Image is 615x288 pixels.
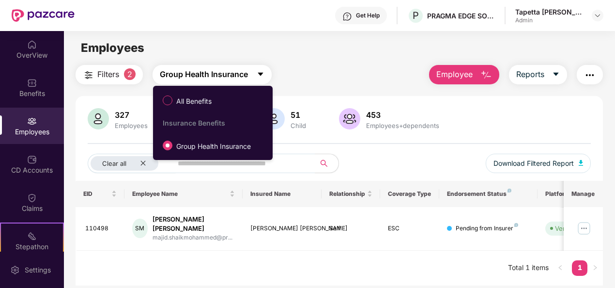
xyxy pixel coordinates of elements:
div: Pending from Insurer [456,224,518,233]
li: 1 [572,260,587,276]
div: Get Help [356,12,380,19]
th: Insured Name [243,181,322,207]
li: Previous Page [553,260,568,276]
th: Coverage Type [380,181,439,207]
span: 2 [124,68,136,80]
div: majid.shaikmohammed@pr... [153,233,235,242]
div: 327 [113,110,150,120]
span: P [413,10,419,21]
div: 51 [289,110,308,120]
div: Employees+dependents [364,122,441,129]
div: [PERSON_NAME] [PERSON_NAME] [250,224,314,233]
span: caret-down [552,70,560,79]
img: manageButton [576,221,592,236]
a: 1 [572,260,587,275]
img: svg+xml;base64,PHN2ZyB4bWxucz0iaHR0cDovL3d3dy53My5vcmcvMjAwMC9zdmciIHdpZHRoPSIyNCIgaGVpZ2h0PSIyNC... [584,69,596,81]
button: Download Filtered Report [486,154,591,173]
div: ESC [388,224,431,233]
span: search [315,160,334,167]
button: Group Health Insurancecaret-down [153,65,272,84]
img: svg+xml;base64,PHN2ZyBpZD0iU2V0dGluZy0yMHgyMCIgeG1sbnM9Imh0dHA6Ly93d3cudzMub3JnLzIwMDAvc3ZnIiB3aW... [10,265,20,275]
div: Self [329,224,373,233]
span: Employees [81,41,144,55]
img: svg+xml;base64,PHN2ZyB4bWxucz0iaHR0cDovL3d3dy53My5vcmcvMjAwMC9zdmciIHdpZHRoPSIyMSIgaGVpZ2h0PSIyMC... [27,231,37,241]
span: left [557,265,563,271]
img: svg+xml;base64,PHN2ZyB4bWxucz0iaHR0cDovL3d3dy53My5vcmcvMjAwMC9zdmciIHhtbG5zOnhsaW5rPSJodHRwOi8vd3... [579,160,584,166]
div: 453 [364,110,441,120]
span: Filters [97,68,119,80]
div: Admin [515,16,583,24]
img: svg+xml;base64,PHN2ZyB4bWxucz0iaHR0cDovL3d3dy53My5vcmcvMjAwMC9zdmciIHhtbG5zOnhsaW5rPSJodHRwOi8vd3... [263,108,285,129]
span: caret-down [257,70,264,79]
img: svg+xml;base64,PHN2ZyB4bWxucz0iaHR0cDovL3d3dy53My5vcmcvMjAwMC9zdmciIHhtbG5zOnhsaW5rPSJodHRwOi8vd3... [88,108,109,129]
span: Employee [436,68,473,80]
th: Relationship [322,181,381,207]
div: Child [289,122,308,129]
img: svg+xml;base64,PHN2ZyBpZD0iSG9tZSIgeG1sbnM9Imh0dHA6Ly93d3cudzMub3JnLzIwMDAvc3ZnIiB3aWR0aD0iMjAiIG... [27,40,37,49]
div: Tapetta [PERSON_NAME] [PERSON_NAME] [515,7,583,16]
span: All Benefits [172,96,215,107]
button: left [553,260,568,276]
span: right [592,265,598,271]
div: Settings [22,265,54,275]
th: EID [76,181,125,207]
img: svg+xml;base64,PHN2ZyB4bWxucz0iaHR0cDovL3d3dy53My5vcmcvMjAwMC9zdmciIHhtbG5zOnhsaW5rPSJodHRwOi8vd3... [339,108,360,129]
img: svg+xml;base64,PHN2ZyBpZD0iQ2xhaW0iIHhtbG5zPSJodHRwOi8vd3d3LnczLm9yZy8yMDAwL3N2ZyIgd2lkdGg9IjIwIi... [27,193,37,203]
div: Platform Status [545,190,599,198]
span: Relationship [329,190,366,198]
button: Employee [429,65,499,84]
button: Reportscaret-down [509,65,567,84]
button: Filters2 [76,65,143,84]
th: Manage [564,181,603,207]
button: search [315,154,339,173]
img: svg+xml;base64,PHN2ZyB4bWxucz0iaHR0cDovL3d3dy53My5vcmcvMjAwMC9zdmciIHdpZHRoPSI4IiBoZWlnaHQ9IjgiIH... [514,223,518,227]
span: close [140,160,146,166]
span: Download Filtered Report [493,158,574,169]
img: svg+xml;base64,PHN2ZyBpZD0iSGVscC0zMngzMiIgeG1sbnM9Imh0dHA6Ly93d3cudzMub3JnLzIwMDAvc3ZnIiB3aWR0aD... [342,12,352,21]
div: SM [132,219,147,238]
div: Insurance Benefits [163,119,268,127]
img: svg+xml;base64,PHN2ZyBpZD0iRW1wbG95ZWVzIiB4bWxucz0iaHR0cDovL3d3dy53My5vcmcvMjAwMC9zdmciIHdpZHRoPS... [27,116,37,126]
img: New Pazcare Logo [12,9,75,22]
div: 110498 [85,224,117,233]
span: Reports [516,68,544,80]
span: Employee Name [132,190,228,198]
div: Verified [555,224,578,233]
div: PRAGMA EDGE SOFTWARE SERVICES PRIVATE LIMITED [427,11,495,20]
button: Clear allclose [88,154,176,173]
span: Group Health Insurance [172,141,255,152]
th: Employee Name [124,181,243,207]
img: svg+xml;base64,PHN2ZyB4bWxucz0iaHR0cDovL3d3dy53My5vcmcvMjAwMC9zdmciIHhtbG5zOnhsaW5rPSJodHRwOi8vd3... [480,69,492,81]
button: right [587,260,603,276]
img: svg+xml;base64,PHN2ZyBpZD0iQmVuZWZpdHMiIHhtbG5zPSJodHRwOi8vd3d3LnczLm9yZy8yMDAwL3N2ZyIgd2lkdGg9Ij... [27,78,37,88]
div: Endorsement Status [447,190,530,198]
li: Next Page [587,260,603,276]
div: Stepathon [1,242,63,252]
div: Employees [113,122,150,129]
span: Group Health Insurance [160,68,248,80]
img: svg+xml;base64,PHN2ZyBpZD0iRHJvcGRvd24tMzJ4MzIiIHhtbG5zPSJodHRwOi8vd3d3LnczLm9yZy8yMDAwL3N2ZyIgd2... [594,12,601,19]
span: Clear all [102,160,126,167]
div: [PERSON_NAME] [PERSON_NAME] [153,215,235,233]
li: Total 1 items [508,260,549,276]
img: svg+xml;base64,PHN2ZyB4bWxucz0iaHR0cDovL3d3dy53My5vcmcvMjAwMC9zdmciIHdpZHRoPSIyNCIgaGVpZ2h0PSIyNC... [83,69,94,81]
img: svg+xml;base64,PHN2ZyB4bWxucz0iaHR0cDovL3d3dy53My5vcmcvMjAwMC9zdmciIHdpZHRoPSI4IiBoZWlnaHQ9IjgiIH... [507,189,511,192]
img: svg+xml;base64,PHN2ZyBpZD0iQ0RfQWNjb3VudHMiIGRhdGEtbmFtZT0iQ0QgQWNjb3VudHMiIHhtbG5zPSJodHRwOi8vd3... [27,155,37,164]
span: EID [83,190,110,198]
